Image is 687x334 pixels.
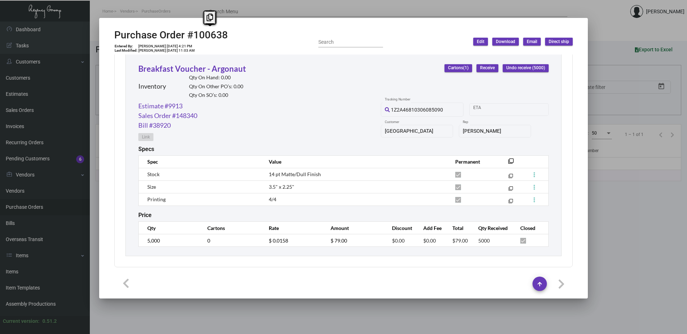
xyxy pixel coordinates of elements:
div: 0.51.2 [42,317,57,325]
th: Value [262,155,448,168]
button: Direct ship [545,38,573,46]
button: Download [492,38,519,46]
button: Link [138,133,153,141]
mat-icon: filter_none [508,175,513,180]
h2: Price [138,212,152,218]
th: Permanent [448,155,497,168]
span: 3.5" x 2.25" [269,184,294,190]
button: Edit [473,38,488,46]
span: Receive [480,65,495,71]
th: Add Fee [416,222,445,234]
div: Current version: [3,317,40,325]
h2: Qty On Other PO’s: 0.00 [189,84,243,90]
th: Spec [139,155,262,168]
span: $79.00 [452,237,468,244]
th: Amount [323,222,385,234]
h2: Qty On Hand: 0.00 [189,75,243,81]
h2: Purchase Order #100638 [114,29,228,41]
a: Estimate #9913 [138,101,183,111]
span: Cartons [448,65,469,71]
td: [PERSON_NAME] [DATE] 11:03 AM [138,48,195,53]
th: Total [445,222,471,234]
th: Cartons [200,222,262,234]
mat-icon: filter_none [508,200,513,205]
td: Entered By: [114,44,138,48]
span: 1Z2A46810306085090 [391,107,443,113]
mat-icon: filter_none [508,188,513,192]
input: Start date [473,107,495,112]
span: Size [147,184,156,190]
h2: Qty On SO’s: 0.00 [189,92,243,98]
span: 5000 [478,237,490,244]
th: Discount [385,222,416,234]
h2: Specs [138,146,154,152]
th: Rate [262,222,323,234]
button: Undo receive (5000) [503,64,549,72]
span: Direct ship [549,39,569,45]
h2: Inventory [138,83,166,90]
button: Receive [476,64,498,72]
span: Stock [147,171,160,177]
span: Edit [477,39,484,45]
span: $0.00 [423,237,436,244]
span: Email [527,39,537,45]
th: Closed [513,222,549,234]
span: Undo receive (5000) [506,65,545,71]
span: 14 pt Matte/Dull Finish [269,171,321,177]
a: Bill #38920 [138,121,171,130]
td: [PERSON_NAME] [DATE] 4:21 PM [138,44,195,48]
button: Cartons(1) [444,64,472,72]
span: Link [142,134,150,140]
input: End date [502,107,536,112]
span: Printing [147,196,166,202]
th: Qty Received [471,222,513,234]
span: (1) [463,66,469,71]
span: Download [496,39,515,45]
td: Last Modified: [114,48,138,53]
mat-icon: filter_none [508,160,514,166]
button: Email [523,38,541,46]
a: Sales Order #148340 [138,111,197,121]
a: Breakfast Voucher - Argonaut [138,64,246,74]
i: Copy [207,14,213,21]
span: 4/4 [269,196,276,202]
span: $0.00 [392,237,405,244]
th: Qty [139,222,200,234]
